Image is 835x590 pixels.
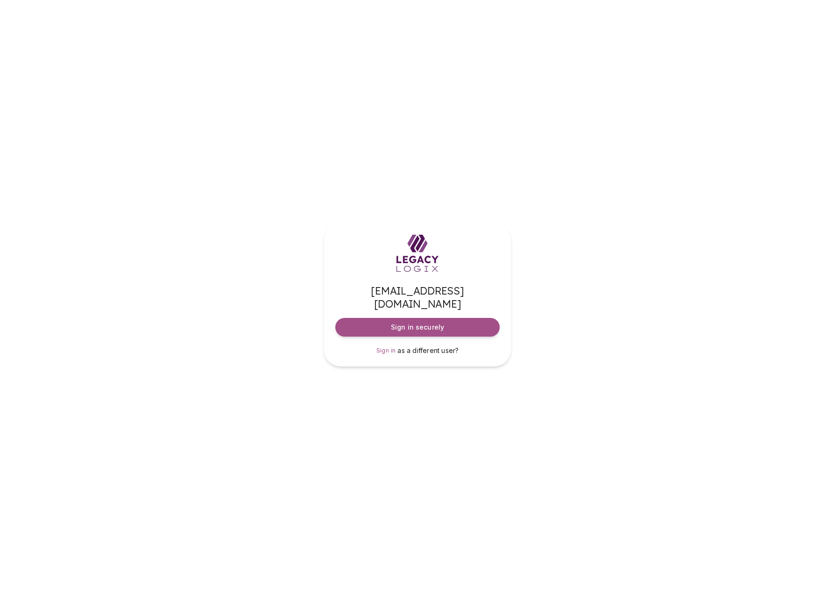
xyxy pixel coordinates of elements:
span: as a different user? [397,346,459,354]
span: Sign in [376,347,396,354]
span: [EMAIL_ADDRESS][DOMAIN_NAME] [335,284,500,310]
button: Sign in securely [335,318,500,337]
a: Sign in [376,346,396,355]
span: Sign in securely [391,323,444,332]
